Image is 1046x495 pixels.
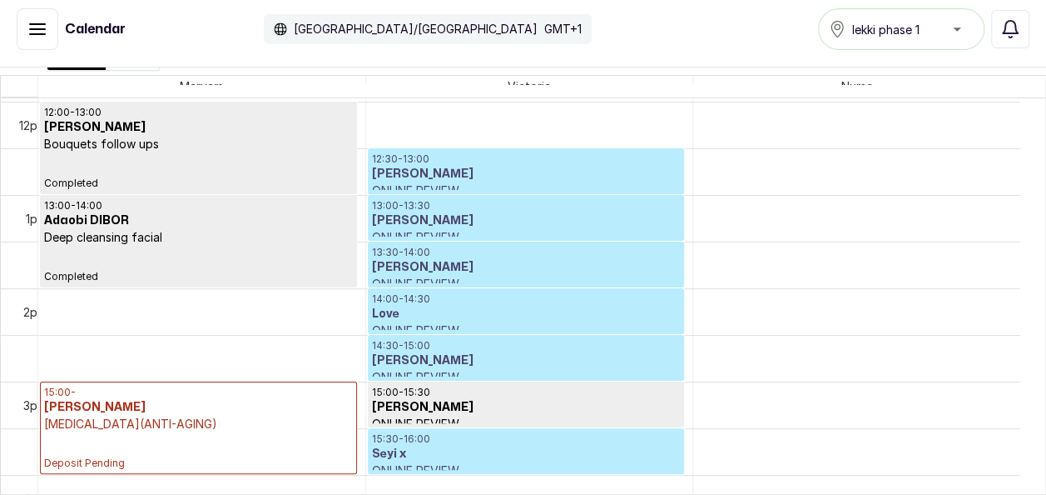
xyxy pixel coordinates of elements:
[852,21,920,38] span: lekki phase 1
[176,76,226,97] span: Maryam
[372,292,681,306] p: 14:00 - 14:30
[372,182,681,199] p: ONLINE REVIEW
[372,166,681,182] h3: [PERSON_NAME]
[372,152,681,166] p: 12:30 - 13:00
[372,259,681,276] h3: [PERSON_NAME]
[372,212,681,229] h3: [PERSON_NAME]
[372,246,681,259] p: 13:30 - 14:00
[44,457,353,470] span: Deposit Pending
[372,369,681,386] p: ONLINE REVIEW
[372,199,681,212] p: 13:00 - 13:30
[372,446,681,462] h3: Seyi x
[16,117,50,134] div: 12pm
[44,416,353,432] p: [MEDICAL_DATA](ANTI-AGING)
[372,322,681,339] p: ONLINE REVIEW
[544,21,582,37] p: GMT+1
[838,76,876,97] span: Nurse
[20,397,50,414] div: 3pm
[44,136,353,152] p: Bouquets follow ups
[22,210,50,227] div: 1pm
[294,21,538,37] p: [GEOGRAPHIC_DATA]/[GEOGRAPHIC_DATA]
[44,229,353,246] p: Deep cleansing facial
[372,386,681,399] p: 15:00 - 15:30
[44,119,353,136] h3: [PERSON_NAME]
[44,270,353,283] span: Completed
[372,306,681,322] h3: Love
[44,106,353,119] p: 12:00 - 13:00
[372,416,681,432] p: ONLINE REVIEW
[372,462,681,479] p: ONLINE REVIEW
[372,399,681,416] h3: [PERSON_NAME]
[372,229,681,246] p: ONLINE REVIEW
[44,399,353,416] h3: [PERSON_NAME]
[44,386,353,399] p: 15:00 -
[44,177,353,190] span: Completed
[372,339,681,352] p: 14:30 - 15:00
[65,19,126,39] h1: Calendar
[44,199,353,212] p: 13:00 - 14:00
[818,8,984,50] button: lekki phase 1
[20,303,50,321] div: 2pm
[44,212,353,229] h3: Adaobi DIBOR
[372,432,681,446] p: 15:30 - 16:00
[372,276,681,292] p: ONLINE REVIEW
[504,76,554,97] span: Victoria
[372,352,681,369] h3: [PERSON_NAME]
